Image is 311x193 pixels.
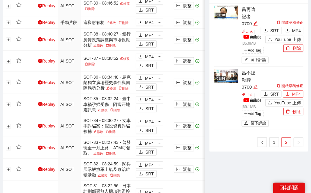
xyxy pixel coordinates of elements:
span: download [139,107,143,111]
span: MP4 [292,91,301,97]
span: MP4 [145,96,154,103]
span: play-circle [38,124,42,128]
button: downloadSRT [136,40,157,48]
div: 回報問題 [273,183,305,193]
div: 編輯 [253,83,258,91]
button: downloadMP4 [136,75,156,82]
button: 展開行 [6,59,11,64]
span: MP4 [292,27,301,34]
div: SOT-36 - 08:34:48 - 烏克蘭獨立廣場歷史事件與國際局勢分析 [84,74,131,91]
div: AI SOT [60,2,79,9]
p: | | 69.1 MB [242,92,259,110]
span: upload [268,101,272,106]
a: Replay [38,20,56,25]
a: 刪除 [117,21,130,25]
span: YouTube 上傳 [275,100,301,106]
span: column-width [176,102,181,107]
span: star [16,166,22,172]
button: downloadSRT [136,6,157,14]
span: edit [106,86,109,90]
span: SRT [145,127,154,134]
span: check-circle [195,59,199,63]
span: star [16,58,22,63]
span: download [139,8,143,13]
span: play-circle [38,102,42,106]
button: uploadYouTube 上傳 [265,99,303,107]
span: SRT [145,149,154,155]
button: downloadSRT [136,148,157,156]
button: downloadSRT [136,170,157,178]
button: edit留下評論 [242,57,269,63]
a: Replay [38,37,56,42]
span: delete [85,7,88,10]
span: ellipsis [156,55,163,59]
div: AI SOT [60,166,79,173]
a: Replay [38,3,56,8]
span: star [16,2,22,8]
span: play-circle [38,4,42,8]
span: download [285,92,290,97]
span: download [138,163,143,168]
span: YouTube 上傳 [275,36,301,43]
span: MP4 [145,140,154,147]
button: downloadSRT [261,27,282,34]
span: download [139,150,143,155]
div: SOT-34 - 08:30:27 - 女車手詐騙案：假投資真詐騙被捕 [84,118,131,134]
a: 刪除 [109,174,121,177]
div: SOT-37 - 08:38:52 [84,56,131,66]
span: delete [110,108,113,112]
span: play-circle [38,167,42,171]
button: downloadSRT [136,83,157,91]
span: ellipsis [156,120,163,124]
span: download [139,42,143,47]
button: downloadMP4 [136,19,156,26]
button: downloadMP4 [136,140,156,147]
span: star [16,123,22,128]
span: ellipsis [156,33,163,37]
span: download [139,63,143,68]
span: SRT [145,62,154,69]
button: column-width調整 [174,79,194,86]
button: downloadSRT [136,62,157,69]
button: downloadMP4 [136,32,156,39]
a: 刪除 [109,108,121,112]
button: column-width調整 [174,101,194,108]
div: AI SOT [60,144,79,151]
a: 1 [270,138,279,147]
button: column-width調整 [174,19,194,26]
span: copy [277,21,281,24]
button: column-width調整 [174,36,194,43]
button: downloadSRT [136,105,157,112]
div: AI SOT [60,101,79,108]
span: copy [277,84,281,88]
img: 614c0ff5-c767-41aa-afa2-f81399c5c23d.jpg [214,69,238,83]
div: 這樣財有梗 [84,20,131,25]
span: check-circle [195,4,199,8]
button: 展開行 [6,146,11,151]
img: 9698bb1d-9d51-48bc-9382-db44f3d41ed7.jpg [214,6,238,19]
div: 01:54 [216,76,226,81]
span: check-circle [195,38,199,42]
a: 修改 [119,2,131,5]
button: ellipsis [156,118,163,125]
span: play-circle [38,80,42,85]
button: ellipsis [156,75,163,82]
a: 修改 [92,44,105,47]
span: check-circle [195,103,199,107]
button: delete刪除 [283,45,303,52]
span: delete [85,63,88,66]
div: 01:18 [216,13,226,18]
a: 修改 [92,152,105,155]
span: column-width [176,124,181,129]
span: download [138,20,143,25]
a: Replay [38,167,56,172]
span: delete [286,110,290,114]
button: ellipsis [156,140,163,147]
button: 展開行 [6,168,11,172]
button: ellipsis [156,96,163,103]
span: check-circle [195,21,199,25]
button: downloadMP4 [136,96,156,103]
button: delete刪除 [283,108,303,115]
button: downloadMP4 [283,27,303,34]
span: star [16,19,22,25]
